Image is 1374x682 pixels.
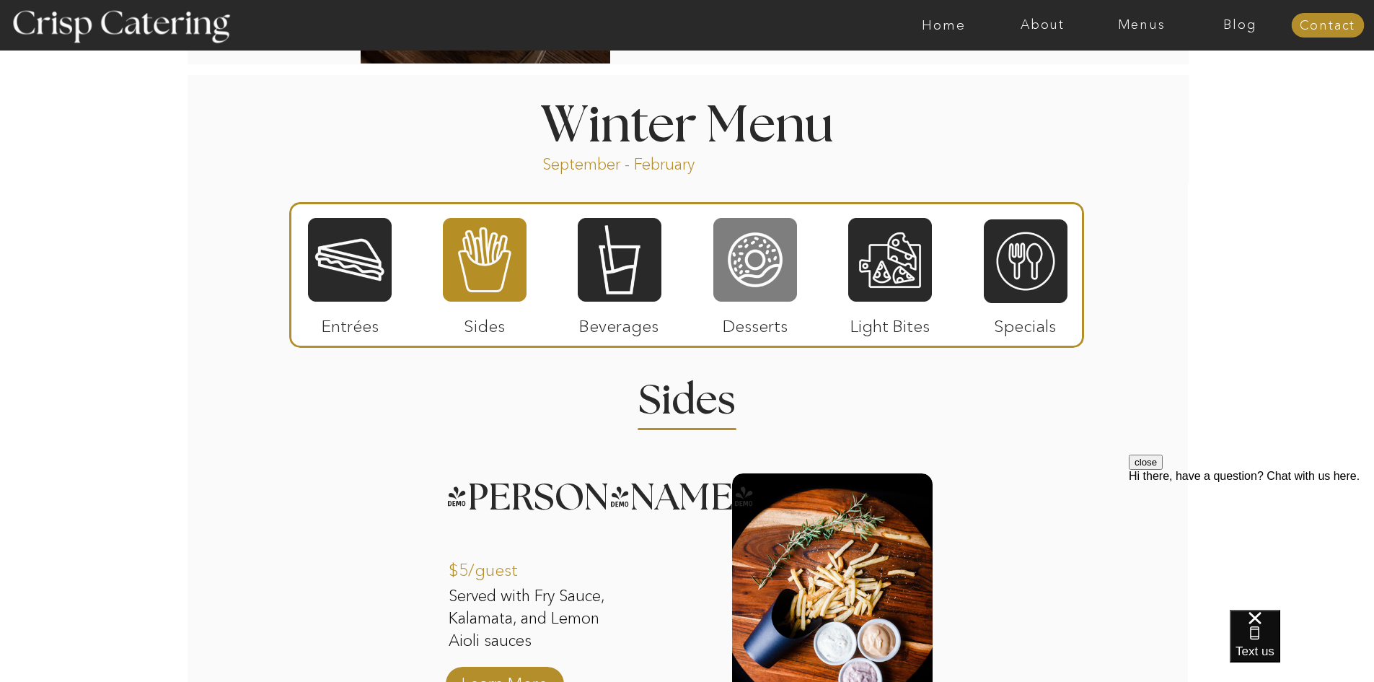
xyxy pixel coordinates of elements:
p: September - February [542,154,741,170]
h2: Sides [617,380,758,408]
p: Beverages [571,302,667,344]
p: Specials [977,302,1073,344]
iframe: podium webchat widget prompt [1129,455,1374,628]
a: Blog [1191,18,1290,32]
h3: [PERSON_NAME] [446,479,711,497]
a: Contact [1291,19,1364,33]
p: Sides [436,302,532,344]
a: Menus [1092,18,1191,32]
a: Home [894,18,993,32]
p: $5/guest [449,546,545,587]
iframe: podium webchat widget bubble [1230,610,1374,682]
h1: Winter Menu [487,101,888,144]
p: Light Bites [842,302,938,344]
p: Served with Fry Sauce, Kalamata, and Lemon Aioli sauces [449,585,634,655]
a: About [993,18,1092,32]
p: Entrées [302,302,398,344]
p: Desserts [708,302,803,344]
